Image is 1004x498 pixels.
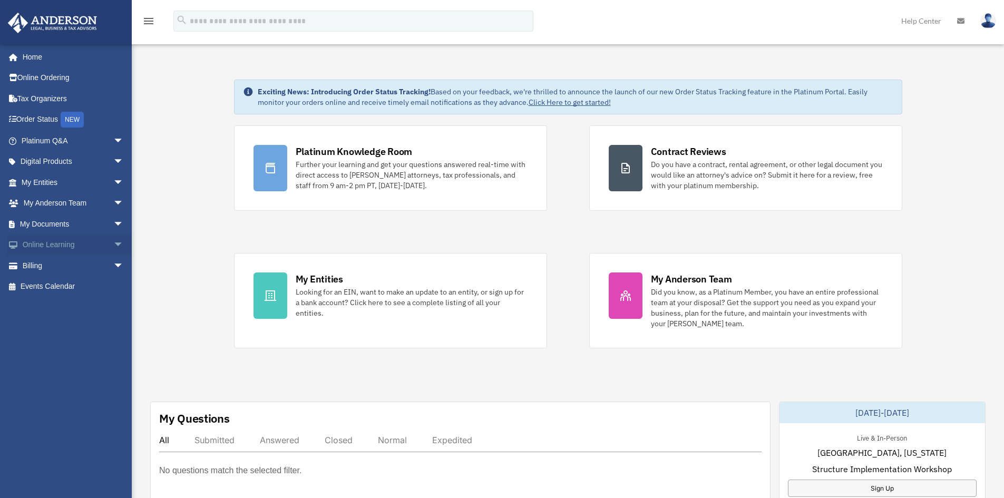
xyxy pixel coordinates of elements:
span: [GEOGRAPHIC_DATA], [US_STATE] [817,446,947,459]
div: NEW [61,112,84,128]
span: arrow_drop_down [113,235,134,256]
a: Click Here to get started! [529,97,611,107]
div: Live & In-Person [849,432,915,443]
a: Digital Productsarrow_drop_down [7,151,140,172]
div: Contract Reviews [651,145,726,158]
a: Tax Organizers [7,88,140,109]
a: Platinum Q&Aarrow_drop_down [7,130,140,151]
span: arrow_drop_down [113,193,134,214]
div: [DATE]-[DATE] [779,402,985,423]
div: Looking for an EIN, want to make an update to an entity, or sign up for a bank account? Click her... [296,287,528,318]
span: arrow_drop_down [113,151,134,173]
div: Based on your feedback, we're thrilled to announce the launch of our new Order Status Tracking fe... [258,86,893,108]
div: My Entities [296,272,343,286]
span: arrow_drop_down [113,213,134,235]
a: Contract Reviews Do you have a contract, rental agreement, or other legal document you would like... [589,125,902,211]
a: My Documentsarrow_drop_down [7,213,140,235]
div: Answered [260,435,299,445]
span: arrow_drop_down [113,255,134,277]
a: Sign Up [788,480,977,497]
div: Normal [378,435,407,445]
strong: Exciting News: Introducing Order Status Tracking! [258,87,431,96]
a: My Entities Looking for an EIN, want to make an update to an entity, or sign up for a bank accoun... [234,253,547,348]
a: Events Calendar [7,276,140,297]
div: Platinum Knowledge Room [296,145,413,158]
div: Further your learning and get your questions answered real-time with direct access to [PERSON_NAM... [296,159,528,191]
i: menu [142,15,155,27]
div: Closed [325,435,353,445]
a: My Entitiesarrow_drop_down [7,172,140,193]
div: Did you know, as a Platinum Member, you have an entire professional team at your disposal? Get th... [651,287,883,329]
span: arrow_drop_down [113,172,134,193]
a: Platinum Knowledge Room Further your learning and get your questions answered real-time with dire... [234,125,547,211]
a: Home [7,46,134,67]
a: My Anderson Team Did you know, as a Platinum Member, you have an entire professional team at your... [589,253,902,348]
a: My Anderson Teamarrow_drop_down [7,193,140,214]
img: User Pic [980,13,996,28]
a: Online Learningarrow_drop_down [7,235,140,256]
div: Expedited [432,435,472,445]
img: Anderson Advisors Platinum Portal [5,13,100,33]
div: Do you have a contract, rental agreement, or other legal document you would like an attorney's ad... [651,159,883,191]
i: search [176,14,188,26]
a: Billingarrow_drop_down [7,255,140,276]
div: My Anderson Team [651,272,732,286]
a: Order StatusNEW [7,109,140,131]
div: Submitted [194,435,235,445]
span: Structure Implementation Workshop [812,463,952,475]
a: menu [142,18,155,27]
div: All [159,435,169,445]
p: No questions match the selected filter. [159,463,301,478]
span: arrow_drop_down [113,130,134,152]
div: My Questions [159,411,230,426]
a: Online Ordering [7,67,140,89]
